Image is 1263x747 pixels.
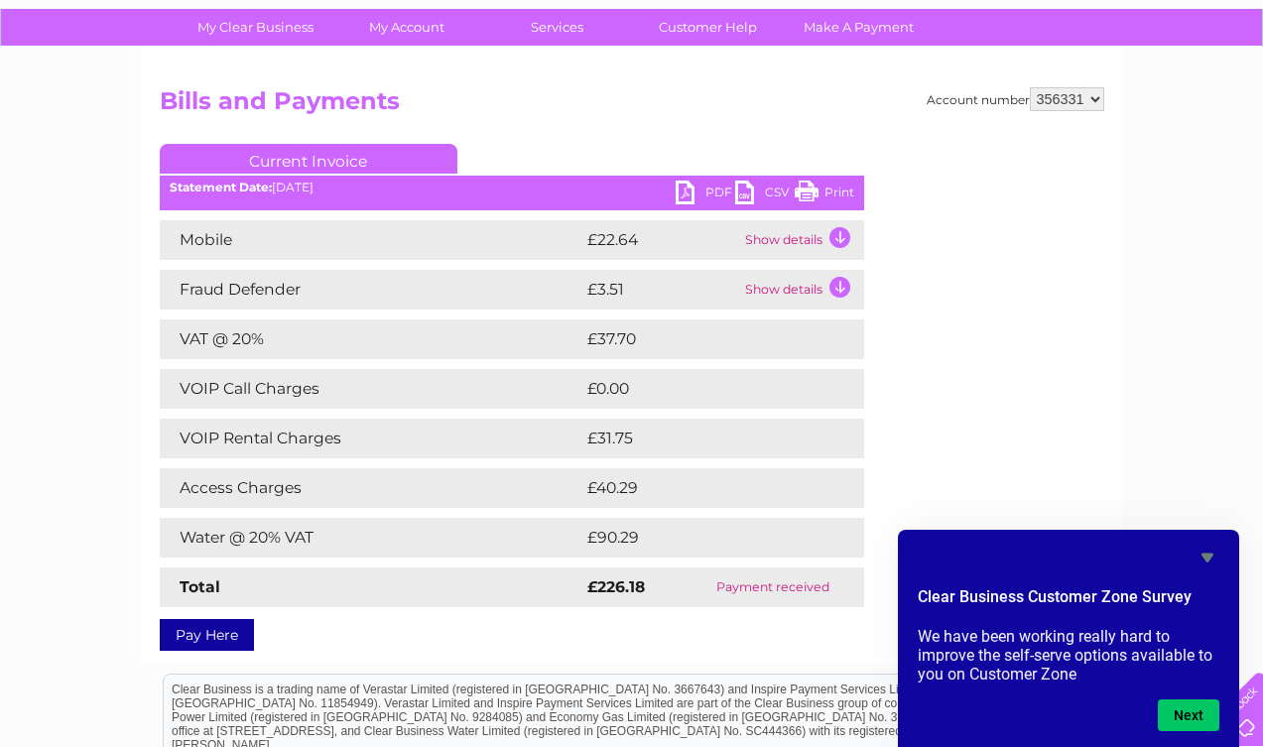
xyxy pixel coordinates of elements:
td: Access Charges [160,468,582,508]
div: [DATE] [160,181,864,194]
a: Water [914,84,951,99]
td: VAT @ 20% [160,319,582,359]
a: Make A Payment [777,9,941,46]
td: £37.70 [582,319,823,359]
td: Payment received [682,567,863,607]
td: VOIP Call Charges [160,369,582,409]
td: £0.00 [582,369,819,409]
p: We have been working really hard to improve the self-serve options available to you on Customer Zone [918,627,1219,684]
td: £31.75 [582,419,821,458]
a: CSV [735,181,795,209]
td: Show details [740,220,864,260]
a: Services [475,9,639,46]
div: Clear Business Customer Zone Survey [918,546,1219,731]
a: PDF [676,181,735,209]
td: Mobile [160,220,582,260]
strong: £226.18 [587,577,645,596]
td: Show details [740,270,864,310]
b: Statement Date: [170,180,272,194]
td: Fraud Defender [160,270,582,310]
a: Energy [963,84,1007,99]
a: Log out [1198,84,1244,99]
button: Hide survey [1196,546,1219,569]
a: 0333 014 3131 [889,10,1026,35]
td: VOIP Rental Charges [160,419,582,458]
td: £40.29 [582,468,824,508]
div: Clear Business is a trading name of Verastar Limited (registered in [GEOGRAPHIC_DATA] No. 3667643... [164,11,1101,96]
td: £90.29 [582,518,825,558]
a: Print [795,181,854,209]
h2: Clear Business Customer Zone Survey [918,585,1219,619]
a: My Clear Business [174,9,337,46]
a: Customer Help [626,9,790,46]
a: Pay Here [160,619,254,651]
a: Current Invoice [160,144,457,174]
h2: Bills and Payments [160,87,1104,125]
td: £3.51 [582,270,740,310]
a: Blog [1090,84,1119,99]
a: Contact [1131,84,1180,99]
td: £22.64 [582,220,740,260]
img: logo.png [45,52,146,112]
strong: Total [180,577,220,596]
a: Telecoms [1019,84,1078,99]
div: Account number [927,87,1104,111]
td: Water @ 20% VAT [160,518,582,558]
a: My Account [324,9,488,46]
button: Next question [1158,699,1219,731]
